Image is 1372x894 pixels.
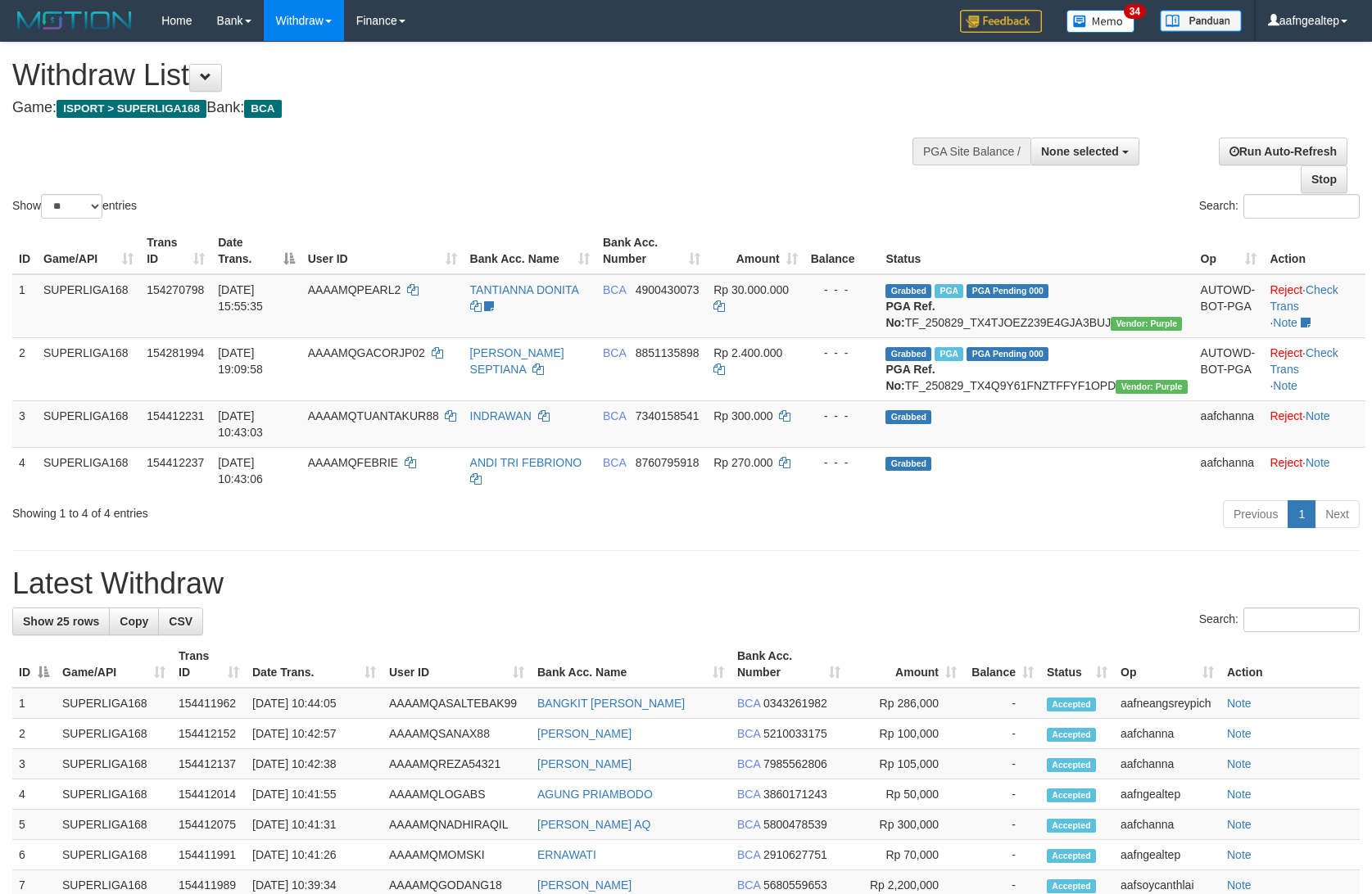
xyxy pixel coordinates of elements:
[12,337,37,400] td: 2
[12,810,56,840] td: 5
[470,409,532,422] a: INDRAWAN
[1223,500,1288,528] a: Previous
[737,818,760,831] span: BCA
[301,228,464,274] th: User ID: activate to sort column ascending
[763,818,827,831] span: Copy 5800478539 to clipboard
[246,779,383,810] td: [DATE] 10:41:55
[737,697,760,710] span: BCA
[1047,819,1096,833] span: Accepted
[109,607,159,635] a: Copy
[1047,788,1096,802] span: Accepted
[172,810,246,840] td: 154412075
[12,8,137,33] img: MOTION_logo.png
[763,757,827,770] span: Copy 7985562806 to clipboard
[811,408,873,424] div: - - -
[967,284,1048,298] span: PGA Pending
[246,749,383,779] td: [DATE] 10:42:38
[1116,380,1187,394] span: Vendor URL: https://trx4.1velocity.biz
[218,346,263,376] span: [DATE] 19:09:58
[885,410,931,424] span: Grabbed
[636,456,700,469] span: Copy 8760795918 to clipboard
[172,749,246,779] td: 154412137
[37,274,140,338] td: SUPERLIGA168
[1199,607,1360,632] label: Search:
[12,447,37,494] td: 4
[963,840,1040,870] td: -
[537,878,632,892] a: [PERSON_NAME]
[37,337,140,400] td: SUPERLIGA168
[172,840,246,870] td: 154411991
[12,567,1360,600] h1: Latest Withdraw
[147,346,204,359] span: 154281994
[537,697,685,710] a: BANGKIT [PERSON_NAME]
[12,59,899,92] h1: Withdraw List
[603,409,626,422] span: BCA
[885,284,931,298] span: Grabbed
[56,641,172,688] th: Game/API: activate to sort column ascending
[246,688,383,719] td: [DATE] 10:44:05
[713,283,789,296] span: Rp 30.000.000
[1263,400,1365,447] td: ·
[713,409,772,422] span: Rp 300.000
[1227,818,1252,831] a: Note
[140,228,211,274] th: Trans ID: activate to sort column ascending
[1220,641,1360,688] th: Action
[1066,10,1135,33] img: Button%20Memo.svg
[763,727,827,740] span: Copy 5210033175 to clipboard
[935,284,963,298] span: Marked by aafmaleo
[636,346,700,359] span: Copy 8851135898 to clipboard
[1227,697,1252,710] a: Note
[1114,749,1220,779] td: aafchanna
[1194,228,1264,274] th: Op: activate to sort column ascending
[935,347,963,361] span: Marked by aafnonsreyleab
[12,228,37,274] th: ID
[537,788,653,801] a: AGUNG PRIAMBODO
[1047,879,1096,893] span: Accepted
[737,878,760,892] span: BCA
[1040,641,1114,688] th: Status: activate to sort column ascending
[12,607,110,635] a: Show 25 rows
[12,194,137,219] label: Show entries
[246,719,383,749] td: [DATE] 10:42:57
[56,810,172,840] td: SUPERLIGA168
[218,409,263,439] span: [DATE] 10:43:03
[636,283,700,296] span: Copy 4900430073 to clipboard
[1288,500,1315,528] a: 1
[12,100,899,116] h4: Game: Bank:
[41,194,102,219] select: Showentries
[246,641,383,688] th: Date Trans.: activate to sort column ascending
[56,779,172,810] td: SUPERLIGA168
[1114,688,1220,719] td: aafneangsreypich
[1270,283,1302,296] a: Reject
[963,688,1040,719] td: -
[172,719,246,749] td: 154412152
[804,228,880,274] th: Balance
[12,400,37,447] td: 3
[1047,758,1096,772] span: Accepted
[963,810,1040,840] td: -
[912,138,1030,165] div: PGA Site Balance /
[963,749,1040,779] td: -
[603,283,626,296] span: BCA
[37,228,140,274] th: Game/API: activate to sort column ascending
[147,283,204,296] span: 154270798
[1124,4,1146,19] span: 34
[1243,607,1360,632] input: Search:
[603,456,626,469] span: BCA
[811,345,873,361] div: - - -
[731,641,847,688] th: Bank Acc. Number: activate to sort column ascending
[713,346,782,359] span: Rp 2.400.000
[713,456,772,469] span: Rp 270.000
[1273,316,1297,329] a: Note
[12,274,37,338] td: 1
[1263,337,1365,400] td: · ·
[737,788,760,801] span: BCA
[603,346,626,359] span: BCA
[847,641,963,688] th: Amount: activate to sort column ascending
[158,607,203,635] a: CSV
[172,688,246,719] td: 154411962
[847,810,963,840] td: Rp 300,000
[1227,878,1252,892] a: Note
[847,749,963,779] td: Rp 105,000
[246,810,383,840] td: [DATE] 10:41:31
